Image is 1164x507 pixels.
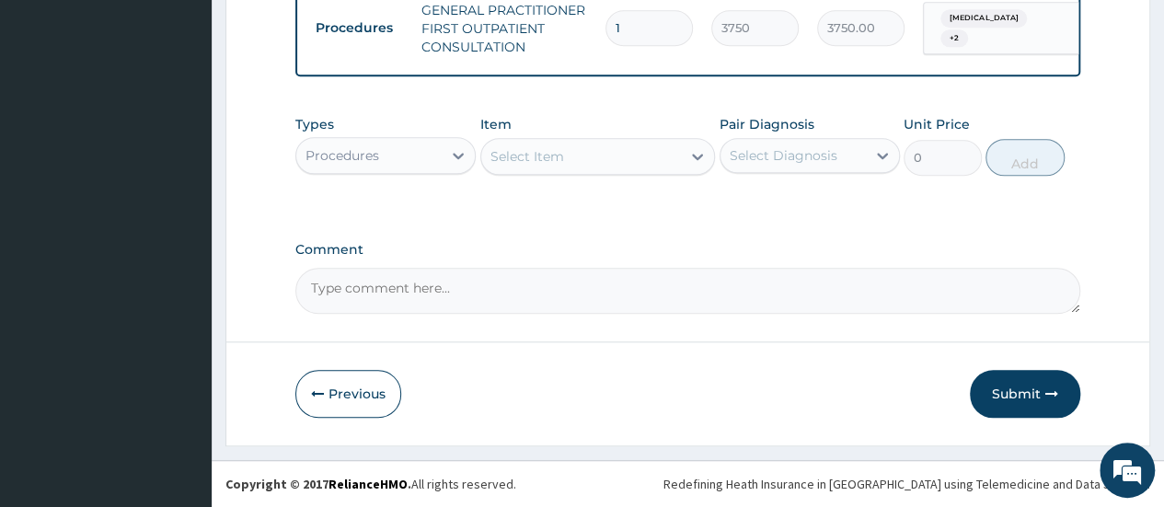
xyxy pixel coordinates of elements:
label: Comment [295,242,1080,258]
label: Unit Price [904,115,970,133]
span: We're online! [107,142,254,328]
span: + 2 [940,29,968,48]
label: Pair Diagnosis [720,115,814,133]
div: Minimize live chat window [302,9,346,53]
div: Redefining Heath Insurance in [GEOGRAPHIC_DATA] using Telemedicine and Data Science! [663,475,1150,493]
label: Types [295,117,334,133]
div: Select Item [490,147,564,166]
strong: Copyright © 2017 . [225,476,411,492]
td: Procedures [306,11,412,45]
button: Submit [970,370,1080,418]
footer: All rights reserved. [212,460,1164,507]
span: [MEDICAL_DATA] [940,9,1027,28]
label: Item [480,115,512,133]
div: Chat with us now [96,103,309,127]
button: Add [985,139,1064,176]
a: RelianceHMO [328,476,408,492]
div: Select Diagnosis [730,146,837,165]
textarea: Type your message and hit 'Enter' [9,323,351,387]
button: Previous [295,370,401,418]
img: d_794563401_company_1708531726252_794563401 [34,92,75,138]
div: Procedures [305,146,379,165]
